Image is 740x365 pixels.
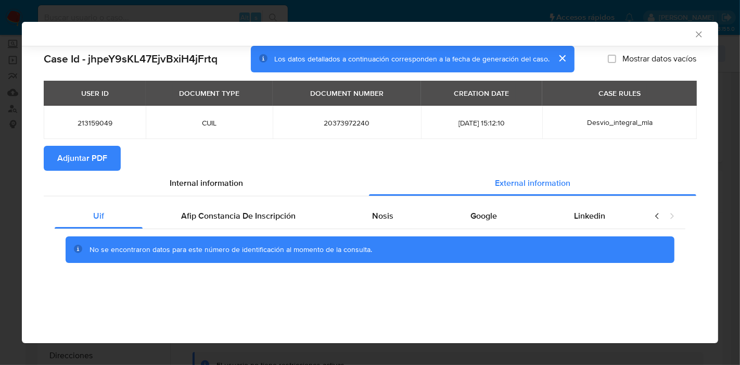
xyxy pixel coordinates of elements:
[90,244,372,255] span: No se encontraron datos para este número de identificación al momento de la consulta.
[173,84,246,102] div: DOCUMENT TYPE
[56,118,133,128] span: 213159049
[587,117,653,128] span: Desvio_integral_mla
[274,54,550,64] span: Los datos detallados a continuación corresponden a la fecha de generación del caso.
[574,210,605,222] span: Linkedin
[22,22,718,343] div: closure-recommendation-modal
[622,54,696,64] span: Mostrar datos vacíos
[285,118,409,128] span: 20373972240
[470,210,497,222] span: Google
[372,210,393,222] span: Nosis
[694,29,703,39] button: Cerrar ventana
[608,55,616,63] input: Mostrar datos vacíos
[75,84,115,102] div: USER ID
[57,147,107,170] span: Adjuntar PDF
[304,84,390,102] div: DOCUMENT NUMBER
[55,204,644,229] div: Detailed external info
[44,52,218,66] h2: Case Id - jhpeY9sKL47EjvBxiH4jFrtq
[592,84,647,102] div: CASE RULES
[158,118,260,128] span: CUIL
[93,210,104,222] span: Uif
[495,177,570,189] span: External information
[44,171,696,196] div: Detailed info
[181,210,296,222] span: Afip Constancia De Inscripción
[44,146,121,171] button: Adjuntar PDF
[433,118,530,128] span: [DATE] 15:12:10
[448,84,516,102] div: CREATION DATE
[170,177,243,189] span: Internal information
[550,46,575,71] button: cerrar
